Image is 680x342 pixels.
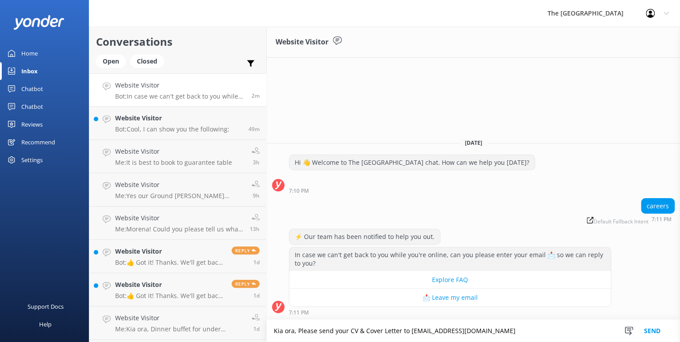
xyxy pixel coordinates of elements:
[89,107,266,140] a: Website VisitorBot:Cool, I can show you the following:49m
[21,80,43,98] div: Chatbot
[584,216,675,224] div: Sep 13 2025 07:11pm (UTC +12:00) Pacific/Auckland
[89,306,266,340] a: Website VisitorMe:Kia ora, Dinner buffet for under [DEMOGRAPHIC_DATA] @ $29.901d
[130,56,168,66] a: Closed
[289,247,611,271] div: In case we can't get back to you while you're online, can you please enter your email 📩 so we can...
[28,298,64,315] div: Support Docs
[641,199,674,214] div: careers
[115,313,245,323] h4: Website Visitor
[89,73,266,107] a: Website VisitorBot:In case we can't get back to you while you're online, can you please enter you...
[13,15,64,30] img: yonder-white-logo.png
[89,207,266,240] a: Website VisitorMe:Morena! Could you please tell us what dates you looking to book?13h
[115,280,225,290] h4: Website Visitor
[289,187,535,194] div: Sep 13 2025 07:10pm (UTC +12:00) Pacific/Auckland
[89,240,266,273] a: Website VisitorBot:👍 Got it! Thanks. We'll get back to you as soon as we canReply1d
[587,217,648,224] span: Default Fallback Intent
[253,159,260,166] span: Sep 13 2025 04:07pm (UTC +12:00) Pacific/Auckland
[115,292,225,300] p: Bot: 👍 Got it! Thanks. We'll get back to you as soon as we can
[96,55,126,68] div: Open
[96,56,130,66] a: Open
[21,133,55,151] div: Recommend
[115,325,245,333] p: Me: Kia ora, Dinner buffet for under [DEMOGRAPHIC_DATA] @ $29.90
[248,125,260,133] span: Sep 13 2025 06:24pm (UTC +12:00) Pacific/Auckland
[289,155,535,170] div: Hi 👋 Welcome to The [GEOGRAPHIC_DATA] chat. How can we help you [DATE]?
[253,325,260,333] span: Sep 11 2025 09:31pm (UTC +12:00) Pacific/Auckland
[115,147,232,156] h4: Website Visitor
[253,192,260,199] span: Sep 13 2025 09:37am (UTC +12:00) Pacific/Auckland
[276,36,328,48] h3: Website Visitor
[636,320,669,342] button: Send
[289,289,611,306] button: 📩 Leave my email
[289,188,309,194] strong: 7:10 PM
[21,62,38,80] div: Inbox
[652,217,672,224] strong: 7:11 PM
[252,92,260,99] span: Sep 13 2025 07:11pm (UTC +12:00) Pacific/Auckland
[115,180,245,190] h4: Website Visitor
[96,33,260,50] h2: Conversations
[289,229,440,244] div: ⚡ Our team has been notified to help you out.
[232,280,260,288] span: Reply
[115,247,225,256] h4: Website Visitor
[89,173,266,207] a: Website VisitorMe:Yes our Ground [PERSON_NAME] [PERSON_NAME] studio rooms do have a door out to t...
[21,151,43,169] div: Settings
[250,225,260,233] span: Sep 13 2025 05:53am (UTC +12:00) Pacific/Auckland
[253,258,260,266] span: Sep 12 2025 11:46am (UTC +12:00) Pacific/Auckland
[89,140,266,173] a: Website VisitorMe:It is best to book to guarantee table3h
[21,115,43,133] div: Reviews
[267,320,680,342] textarea: Kia ora, Please send your CV & Cover Letter to [EMAIL_ADDRESS][DOMAIN_NAME]
[39,315,52,333] div: Help
[115,125,229,133] p: Bot: Cool, I can show you the following:
[21,44,38,62] div: Home
[253,292,260,299] span: Sep 12 2025 11:10am (UTC +12:00) Pacific/Auckland
[460,139,488,147] span: [DATE]
[115,92,245,100] p: Bot: In case we can't get back to you while you're online, can you please enter your email 📩 so w...
[289,271,611,289] button: Explore FAQ
[115,159,232,167] p: Me: It is best to book to guarantee table
[21,98,43,115] div: Chatbot
[115,192,245,200] p: Me: Yes our Ground [PERSON_NAME] [PERSON_NAME] studio rooms do have a door out to the courtyard. ...
[130,55,164,68] div: Closed
[115,80,245,90] h4: Website Visitor
[289,309,611,315] div: Sep 13 2025 07:11pm (UTC +12:00) Pacific/Auckland
[89,273,266,306] a: Website VisitorBot:👍 Got it! Thanks. We'll get back to you as soon as we canReply1d
[232,247,260,255] span: Reply
[115,213,243,223] h4: Website Visitor
[115,225,243,233] p: Me: Morena! Could you please tell us what dates you looking to book?
[289,310,309,315] strong: 7:11 PM
[115,258,225,266] p: Bot: 👍 Got it! Thanks. We'll get back to you as soon as we can
[115,113,229,123] h4: Website Visitor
